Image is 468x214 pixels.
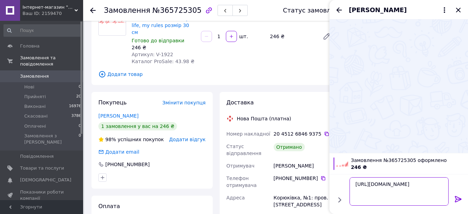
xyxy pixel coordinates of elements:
[274,143,305,151] div: Отримано
[20,73,49,79] span: Замовлення
[20,177,71,183] span: [DEMOGRAPHIC_DATA]
[98,136,164,143] div: успішних покупок
[132,59,194,64] span: Каталог ProSale: 43.98 ₴
[227,144,262,156] span: Статус відправлення
[20,55,83,67] span: Замовлення та повідомлення
[79,133,81,145] span: 0
[227,131,271,137] span: Номер накладної
[24,113,48,119] span: Скасовані
[132,38,184,43] span: Готово до відправки
[351,157,464,164] span: Замовлення №365725305 оформлено
[105,148,140,155] div: Додати email
[90,7,96,14] div: Повернутися назад
[350,177,449,206] textarea: [URL][DOMAIN_NAME]
[320,29,334,43] a: Редагувати
[335,6,343,14] button: Назад
[99,20,126,24] img: Вінілові наклейки на авто - My life, my rules розмір 30 см
[162,100,206,105] span: Змінити покупця
[71,113,81,119] span: 3786
[20,153,54,160] span: Повідомлення
[23,10,83,17] div: Ваш ID: 2159470
[3,24,82,37] input: Пошук
[283,7,347,14] div: Статус замовлення
[349,6,449,15] button: [PERSON_NAME]
[227,99,254,106] span: Доставка
[267,32,317,41] div: 246 ₴
[335,195,344,204] button: Показати кнопки
[105,137,116,142] span: 98%
[20,189,64,202] span: Показники роботи компанії
[20,43,39,49] span: Головна
[272,160,335,172] div: [PERSON_NAME]
[132,44,195,51] div: 246 ₴
[98,203,120,209] span: Оплата
[98,148,140,155] div: Додати email
[79,84,81,90] span: 0
[105,161,150,168] div: [PHONE_NUMBER]
[227,176,257,188] span: Телефон отримувача
[132,9,189,35] a: [PERSON_NAME] наклейки на авто - My life, my rules розмір 30 см
[98,70,334,78] span: Додати товар
[272,191,335,211] div: Корюківка, №1: пров. [STREET_ADDRESS]
[132,52,173,57] span: Артикул: V-1922
[23,4,74,10] span: Інтернет-магазин "BagirTop"
[104,6,150,15] span: Замовлення
[98,122,177,130] div: 1 замовлення у вас на 246 ₴
[454,6,462,14] button: Закрити
[274,130,334,137] div: 20 4512 6846 9375
[349,6,407,15] span: [PERSON_NAME]
[274,175,334,182] div: [PHONE_NUMBER]
[69,103,81,110] span: 16976
[336,157,348,170] img: 3924225677_w100_h100_vinilovye-naklejki-na.jpg
[169,137,205,142] span: Додати відгук
[24,94,46,100] span: Прийняті
[152,6,202,15] span: №365725305
[98,99,127,106] span: Покупець
[238,33,249,40] div: шт.
[79,123,81,129] span: 0
[227,163,255,169] span: Отримувач
[24,103,46,110] span: Виконані
[351,164,367,170] span: 246 ₴
[227,195,245,200] span: Адреса
[24,133,79,145] span: Замовлення з [PERSON_NAME]
[76,94,81,100] span: 20
[24,84,34,90] span: Нові
[235,115,293,122] div: Нова Пошта (платна)
[20,165,64,171] span: Товари та послуги
[24,123,46,129] span: Оплачені
[98,113,139,119] a: [PERSON_NAME]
